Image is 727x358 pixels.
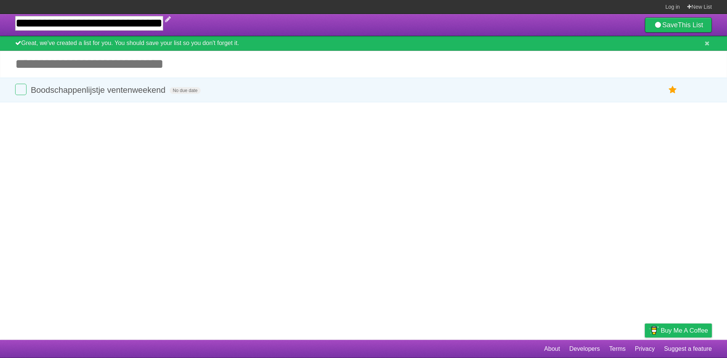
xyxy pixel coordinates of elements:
[15,84,27,95] label: Done
[649,324,659,337] img: Buy me a coffee
[645,324,712,338] a: Buy me a coffee
[678,21,703,29] b: This List
[31,85,167,95] span: Boodschappenlijstje ventenweekend
[635,342,655,356] a: Privacy
[664,342,712,356] a: Suggest a feature
[666,84,680,96] label: Star task
[609,342,626,356] a: Terms
[645,17,712,33] a: SaveThis List
[170,87,200,94] span: No due date
[661,324,708,337] span: Buy me a coffee
[569,342,600,356] a: Developers
[544,342,560,356] a: About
